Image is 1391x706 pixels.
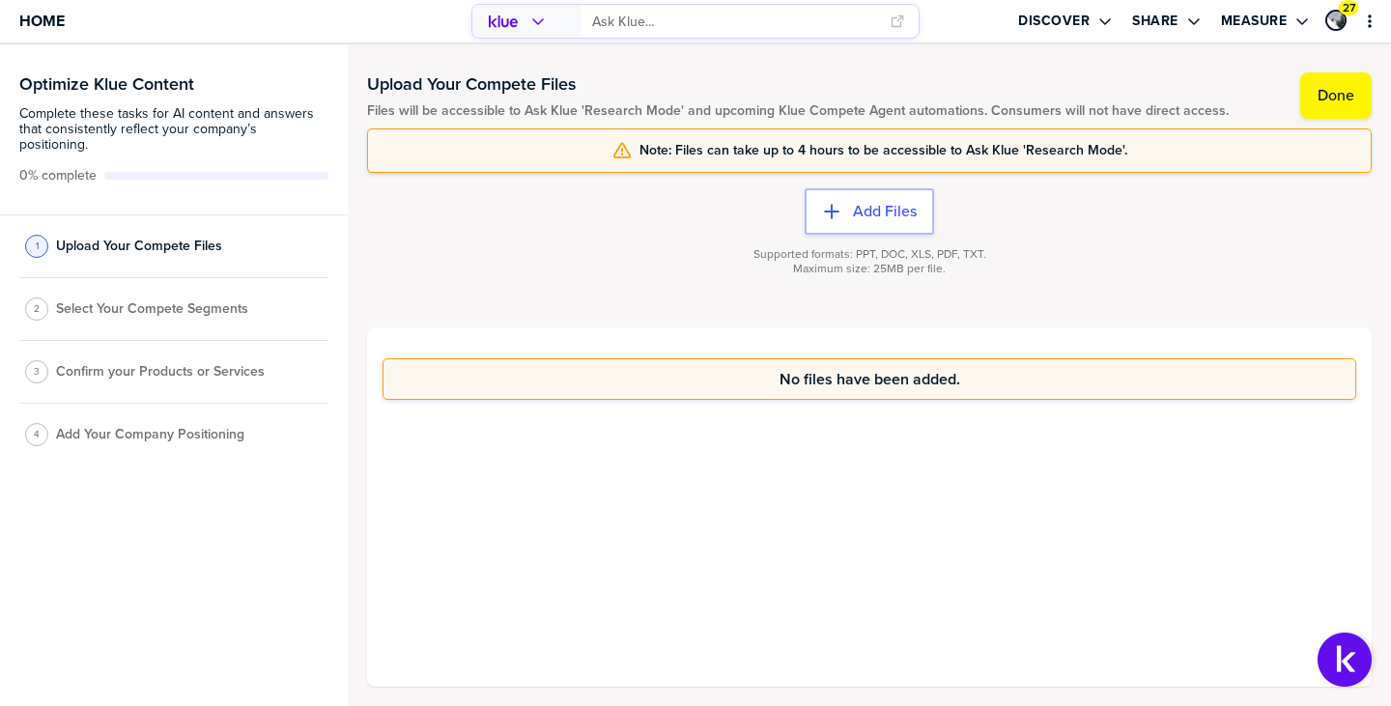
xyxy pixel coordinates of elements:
h1: Upload Your Compete Files [367,72,1229,96]
label: Discover [1018,13,1090,30]
span: Confirm your Products or Services [56,364,265,380]
button: Done [1300,72,1372,119]
label: Done [1318,86,1354,105]
span: Files will be accessible to Ask Klue 'Research Mode' and upcoming Klue Compete Agent automations.... [367,103,1229,119]
span: Select Your Compete Segments [56,301,248,317]
button: Open Support Center [1318,633,1372,687]
span: 3 [34,364,40,379]
span: Note: Files can take up to 4 hours to be accessible to Ask Klue 'Research Mode'. [639,143,1127,158]
label: Share [1132,13,1178,30]
label: Measure [1221,13,1288,30]
span: 1 [36,239,39,253]
span: 27 [1343,1,1355,15]
button: Add Files [805,188,934,235]
span: Supported formats: PPT, DOC, XLS, PDF, TXT. [753,247,986,262]
label: Add Files [853,202,917,221]
img: 80f7c9fa3b1e01c4e88e1d678b39c264-sml.png [1327,12,1345,29]
div: Peter Craigen [1325,10,1347,31]
a: Edit Profile [1323,8,1348,33]
span: Add Your Company Positioning [56,427,244,442]
span: Active [19,168,97,184]
span: 2 [34,301,40,316]
span: Home [19,13,65,29]
span: Upload Your Compete Files [56,239,222,254]
h3: Optimize Klue Content [19,75,328,93]
span: Maximum size: 25MB per file. [793,262,946,276]
input: Ask Klue... [592,6,878,38]
span: 4 [34,427,40,441]
span: Complete these tasks for AI content and answers that consistently reflect your company’s position... [19,106,328,153]
span: No files have been added. [780,371,960,387]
